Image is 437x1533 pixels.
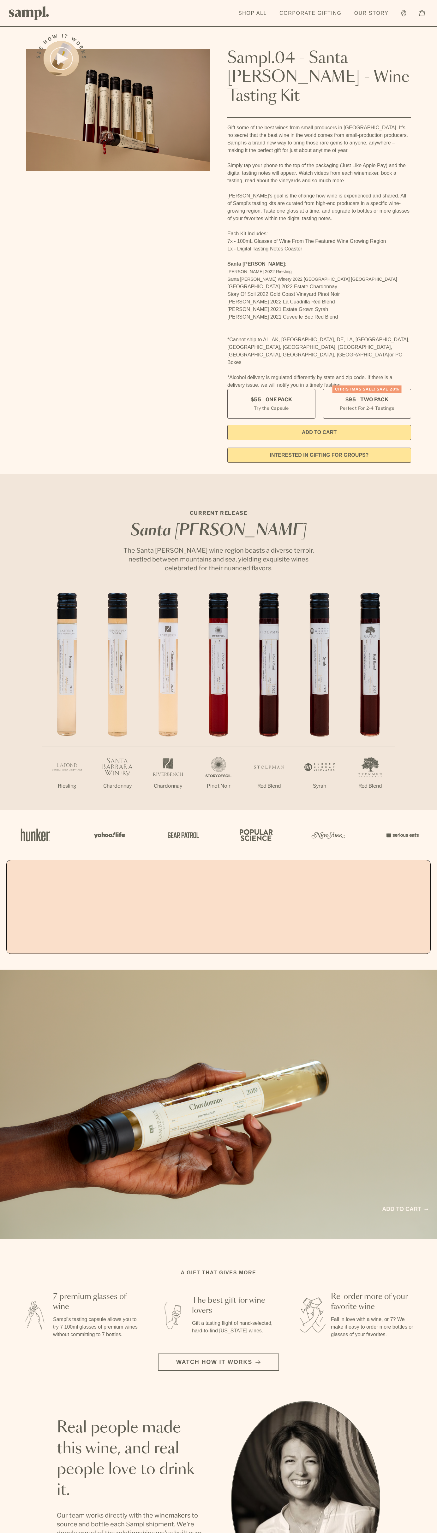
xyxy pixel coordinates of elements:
li: [PERSON_NAME] 2022 La Cuadrilla Red Blend [227,298,411,306]
p: Fall in love with a wine, or 7? We make it easy to order more bottles or glasses of your favorites. [331,1316,417,1338]
span: , [280,352,281,357]
em: Santa [PERSON_NAME] [130,523,307,538]
span: [GEOGRAPHIC_DATA], [GEOGRAPHIC_DATA] [281,352,389,357]
li: [GEOGRAPHIC_DATA] 2022 Estate Chardonnay [227,283,411,291]
h2: Real people made this wine, and real people love to drink it. [57,1418,206,1501]
div: Christmas SALE! Save 20% [332,385,402,393]
button: Add to Cart [227,425,411,440]
h2: A gift that gives more [181,1269,256,1277]
p: Chardonnay [143,782,193,790]
a: Our Story [351,6,392,20]
img: Sampl.04 - Santa Barbara - Wine Tasting Kit [26,49,210,171]
img: Sampl logo [9,6,49,20]
img: Artboard_3_0b291449-6e8c-4d07-b2c2-3f3601a19cd1_x450.png [309,821,347,849]
a: Shop All [235,6,270,20]
p: Red Blend [244,782,294,790]
a: interested in gifting for groups? [227,448,411,463]
li: Story Of Soil 2022 Gold Coast Vineyard Pinot Noir [227,291,411,298]
img: Artboard_6_04f9a106-072f-468a-bdd7-f11783b05722_x450.png [90,821,128,849]
h3: The best gift for wine lovers [192,1295,278,1316]
p: CURRENT RELEASE [117,509,320,517]
li: [PERSON_NAME] 2021 Cuvee le Bec Red Blend [227,313,411,321]
span: Santa [PERSON_NAME] Winery 2022 [GEOGRAPHIC_DATA] [GEOGRAPHIC_DATA] [227,277,397,282]
li: 6 / 7 [294,593,345,810]
p: Chardonnay [92,782,143,790]
small: Try the Capsule [254,405,289,411]
h3: Re-order more of your favorite wine [331,1292,417,1312]
div: Gift some of the best wines from small producers in [GEOGRAPHIC_DATA]. It’s no secret that the be... [227,124,411,389]
p: Riesling [42,782,92,790]
small: Perfect For 2-4 Tastings [340,405,394,411]
p: Red Blend [345,782,395,790]
a: Corporate Gifting [276,6,345,20]
h3: 7 premium glasses of wine [53,1292,139,1312]
h1: Sampl.04 - Santa [PERSON_NAME] - Wine Tasting Kit [227,49,411,106]
strong: Santa [PERSON_NAME]: [227,261,287,267]
img: Artboard_4_28b4d326-c26e-48f9-9c80-911f17d6414e_x450.png [236,821,274,849]
img: Artboard_1_c8cd28af-0030-4af1-819c-248e302c7f06_x450.png [16,821,54,849]
li: 3 / 7 [143,593,193,810]
p: The Santa [PERSON_NAME] wine region boasts a diverse terroir, nestled between mountains and sea, ... [117,546,320,573]
p: Syrah [294,782,345,790]
button: Watch how it works [158,1354,279,1371]
img: Artboard_5_7fdae55a-36fd-43f7-8bfd-f74a06a2878e_x450.png [163,821,201,849]
li: 4 / 7 [193,593,244,810]
span: $95 - Two Pack [345,396,389,403]
li: 5 / 7 [244,593,294,810]
a: Add to cart [382,1205,428,1213]
li: [PERSON_NAME] 2021 Estate Grown Syrah [227,306,411,313]
p: Sampl's tasting capsule allows you to try 7 100ml glasses of premium wines without committing to ... [53,1316,139,1338]
button: See how it works [44,41,79,76]
p: Pinot Noir [193,782,244,790]
li: 1 / 7 [42,593,92,810]
img: Artboard_7_5b34974b-f019-449e-91fb-745f8d0877ee_x450.png [383,821,421,849]
li: 7 / 7 [345,593,395,810]
p: Gift a tasting flight of hand-selected, hard-to-find [US_STATE] wines. [192,1319,278,1335]
span: [PERSON_NAME] 2022 Riesling [227,269,292,274]
span: $55 - One Pack [251,396,292,403]
li: 2 / 7 [92,593,143,810]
